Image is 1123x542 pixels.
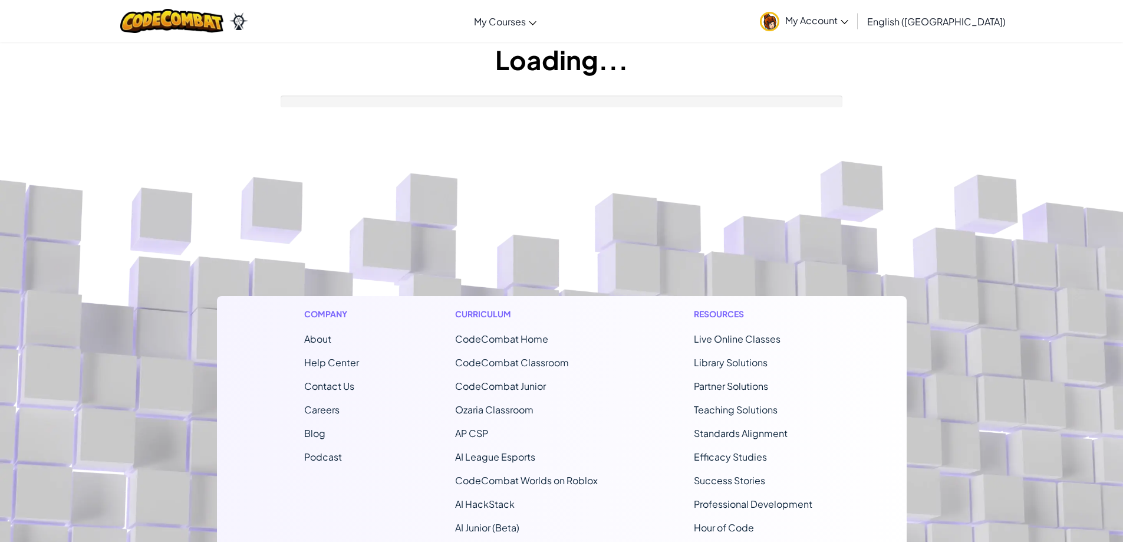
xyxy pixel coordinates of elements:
a: Partner Solutions [694,380,768,392]
a: Professional Development [694,498,812,510]
a: Help Center [304,356,359,369]
a: Podcast [304,451,342,463]
a: CodeCombat Classroom [455,356,569,369]
h1: Curriculum [455,308,598,320]
span: My Account [785,14,848,27]
a: Teaching Solutions [694,403,778,416]
span: My Courses [474,15,526,28]
a: Library Solutions [694,356,768,369]
a: AI Junior (Beta) [455,521,519,534]
img: Ozaria [229,12,248,30]
h1: Company [304,308,359,320]
img: avatar [760,12,779,31]
a: Efficacy Studies [694,451,767,463]
a: About [304,333,331,345]
a: Standards Alignment [694,427,788,439]
a: My Account [754,2,854,40]
a: Success Stories [694,474,765,487]
a: English ([GEOGRAPHIC_DATA]) [861,5,1012,37]
a: CodeCombat Junior [455,380,546,392]
a: AP CSP [455,427,488,439]
h1: Resources [694,308,819,320]
a: Blog [304,427,325,439]
span: English ([GEOGRAPHIC_DATA]) [867,15,1006,28]
span: Contact Us [304,380,354,392]
span: CodeCombat Home [455,333,548,345]
img: CodeCombat logo [120,9,223,33]
a: CodeCombat Worlds on Roblox [455,474,598,487]
a: Live Online Classes [694,333,780,345]
a: My Courses [468,5,542,37]
a: Ozaria Classroom [455,403,533,416]
a: Careers [304,403,340,416]
a: Hour of Code [694,521,754,534]
a: AI HackStack [455,498,515,510]
a: AI League Esports [455,451,535,463]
